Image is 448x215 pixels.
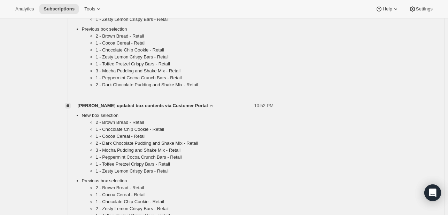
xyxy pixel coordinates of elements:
li: 1 - Zesty Lemon Crispy Bars - Retail [96,16,274,23]
li: 3 - Mocha Pudding and Shake Mix - Retail [96,67,274,74]
button: Tools [80,4,106,14]
li: 2 - Brown Bread - Retail [96,119,274,126]
li: 2 - Dark Chocolate Pudding and Shake Mix - Retail [96,81,274,88]
li: 3 - Mocha Pudding and Shake Mix - Retail [96,147,274,154]
span: 10:52 PM [254,102,274,109]
li: 1 - Toffee Pretzel Crispy Bars - Retail [96,61,274,67]
li: 1 - Toffee Pretzel Crispy Bars - Retail [96,161,274,168]
li: 2 - Zesty Lemon Crispy Bars - Retail [96,205,274,212]
li: 2 - Brown Bread - Retail [96,184,274,191]
button: Subscriptions [39,4,79,14]
li: 1 - Zesty Lemon Crispy Bars - Retail [96,168,274,175]
button: Settings [405,4,437,14]
span: [PERSON_NAME] updated box contents via Customer Portal [78,102,208,109]
button: [PERSON_NAME] updated box contents via Customer Portal [78,102,215,109]
li: 1 - Cocoa Cereal - Retail [96,133,274,140]
span: Subscriptions [44,6,75,12]
li: 1 - Peppermint Cocoa Crunch Bars - Retail [96,154,274,161]
li: 1 - Peppermint Cocoa Crunch Bars - Retail [96,74,274,81]
li: 1 - Chocolate Chip Cookie - Retail [96,126,274,133]
li: 2 - Brown Bread - Retail [96,33,274,40]
li: 1 - Cocoa Cereal - Retail [96,40,274,47]
button: Analytics [11,4,38,14]
span: Settings [416,6,433,12]
li: New box selection [82,112,274,177]
span: Help [383,6,392,12]
li: 2 - Dark Chocolate Pudding and Shake Mix - Retail [96,140,274,147]
span: Analytics [15,6,34,12]
div: Open Intercom Messenger [424,184,441,201]
span: Tools [84,6,95,12]
li: 1 - Cocoa Cereal - Retail [96,191,274,198]
li: 1 - Chocolate Chip Cookie - Retail [96,198,274,205]
li: 1 - Chocolate Chip Cookie - Retail [96,47,274,54]
button: Help [371,4,403,14]
li: 1 - Zesty Lemon Crispy Bars - Retail [96,54,274,61]
li: Previous box selection [82,26,274,91]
